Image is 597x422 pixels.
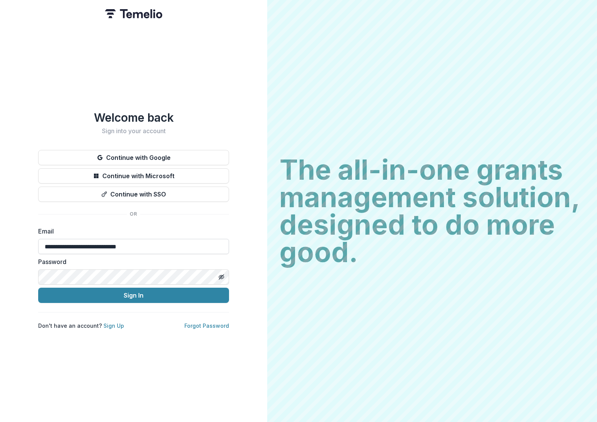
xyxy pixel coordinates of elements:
button: Continue with Microsoft [38,168,229,184]
label: Email [38,227,224,236]
h2: Sign into your account [38,127,229,135]
h1: Welcome back [38,111,229,124]
p: Don't have an account? [38,322,124,330]
img: Temelio [105,9,162,18]
button: Continue with SSO [38,187,229,202]
a: Forgot Password [184,322,229,329]
button: Toggle password visibility [215,271,228,283]
button: Sign In [38,288,229,303]
a: Sign Up [103,322,124,329]
button: Continue with Google [38,150,229,165]
label: Password [38,257,224,266]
